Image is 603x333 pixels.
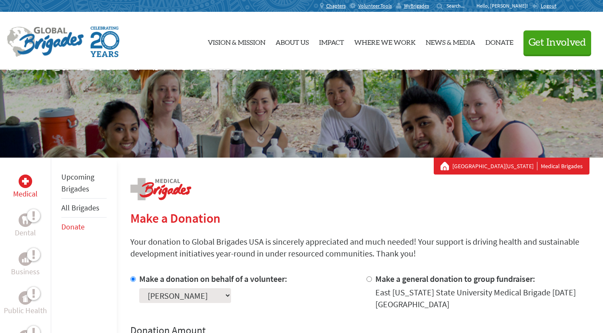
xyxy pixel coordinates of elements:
div: East [US_STATE] State University Medical Brigade [DATE] [GEOGRAPHIC_DATA] [375,287,589,310]
p: Medical [13,188,38,200]
span: Logout [541,3,556,9]
span: Chapters [326,3,346,9]
h2: Make a Donation [130,210,589,226]
div: Medical Brigades [441,162,583,170]
a: News & Media [426,19,475,63]
a: MedicalMedical [13,175,38,200]
a: Donate [485,19,513,63]
a: Public HealthPublic Health [4,291,47,317]
li: Upcoming Brigades [61,168,107,199]
span: Get Involved [529,38,586,48]
div: Dental [19,213,32,227]
img: Business [22,256,29,262]
div: Public Health [19,291,32,305]
input: Search... [446,3,471,9]
label: Make a donation on behalf of a volunteer: [139,273,287,284]
a: Upcoming Brigades [61,172,94,194]
a: DentalDental [15,213,36,239]
li: Donate [61,218,107,236]
img: Global Brigades Celebrating 20 Years [91,27,119,57]
img: Dental [22,216,29,224]
a: Vision & Mission [208,19,265,63]
a: All Brigades [61,203,99,213]
a: Where We Work [354,19,416,63]
a: BusinessBusiness [11,252,40,278]
a: Donate [61,222,85,232]
div: Business [19,252,32,266]
li: All Brigades [61,199,107,218]
label: Make a general donation to group fundraiser: [375,273,535,284]
p: Business [11,266,40,278]
a: Logout [532,3,556,9]
span: Volunteer Tools [358,3,392,9]
p: Dental [15,227,36,239]
button: Get Involved [523,30,591,55]
p: Your donation to Global Brigades USA is sincerely appreciated and much needed! Your support is dr... [130,236,589,259]
a: About Us [275,19,309,63]
a: [GEOGRAPHIC_DATA][US_STATE] [452,162,537,170]
p: Public Health [4,305,47,317]
img: Global Brigades Logo [7,27,84,57]
a: Impact [319,19,344,63]
img: Public Health [22,294,29,302]
p: Hello, [PERSON_NAME]! [476,3,532,9]
img: logo-medical.png [130,178,191,200]
img: Medical [22,178,29,185]
span: MyBrigades [404,3,429,9]
div: Medical [19,175,32,188]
